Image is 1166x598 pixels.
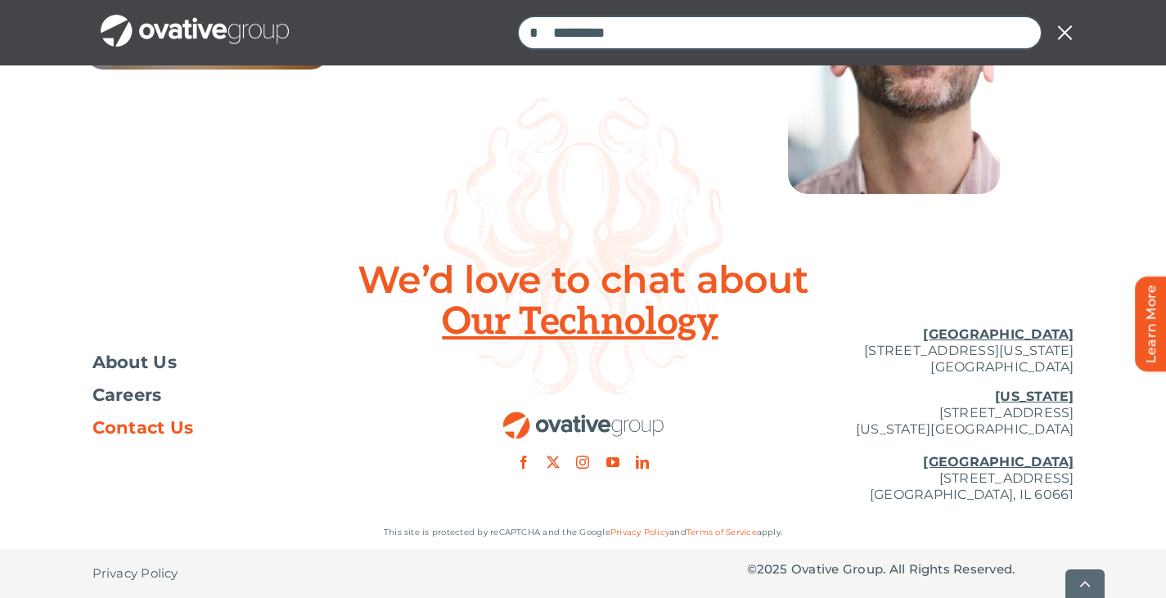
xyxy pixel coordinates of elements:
[517,16,1042,50] input: Search...
[636,456,649,469] a: linkedin
[576,456,589,469] a: instagram
[92,549,420,598] nav: Footer - Privacy Policy
[995,389,1074,404] u: [US_STATE]
[92,354,420,371] a: About Us
[92,549,178,598] a: Privacy Policy
[757,561,788,577] span: 2025
[92,387,162,403] span: Careers
[517,7,1074,59] nav: Menu
[923,326,1074,342] u: [GEOGRAPHIC_DATA]
[92,524,1074,541] p: This site is protected by reCAPTCHA and the Google and apply.
[923,454,1074,470] u: [GEOGRAPHIC_DATA]
[517,16,551,50] input: Search
[101,13,289,29] a: OG_Full_horizontal_WHT
[92,354,420,436] nav: Footer Menu
[610,527,669,537] a: Privacy Policy
[92,420,194,436] span: Contact Us
[747,561,1074,578] p: © Ovative Group. All Rights Reserved.
[1056,23,1074,43] a: Close Search
[747,326,1074,375] p: [STREET_ADDRESS][US_STATE] [GEOGRAPHIC_DATA]
[606,456,619,469] a: youtube
[92,354,178,371] span: About Us
[92,420,420,436] a: Contact Us
[547,456,560,469] a: twitter
[502,410,665,425] a: OG_Full_horizontal_RGB
[92,387,420,403] a: Careers
[747,389,1074,503] p: [STREET_ADDRESS] [US_STATE][GEOGRAPHIC_DATA] [STREET_ADDRESS] [GEOGRAPHIC_DATA], IL 60661
[517,456,530,469] a: facebook
[92,565,178,582] span: Privacy Policy
[687,527,757,537] a: Terms of Service
[442,302,723,343] span: Our Technology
